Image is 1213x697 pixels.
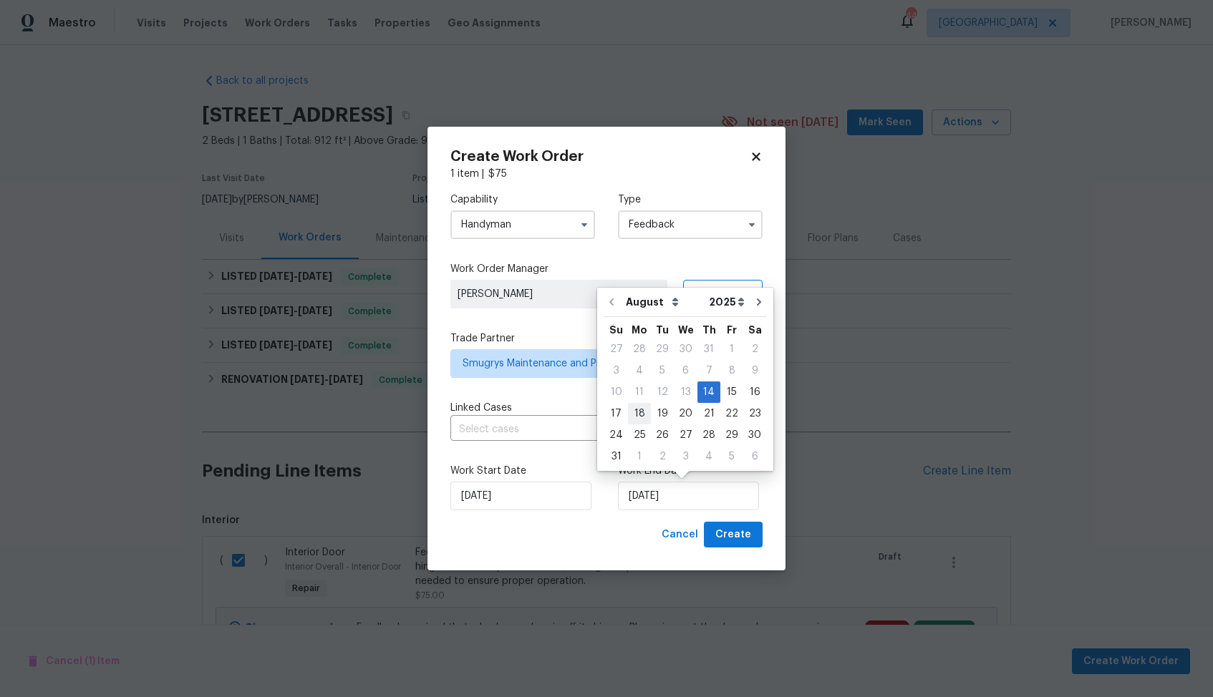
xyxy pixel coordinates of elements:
[651,404,674,424] div: 19
[604,446,628,467] div: Sun Aug 31 2025
[628,447,651,467] div: 1
[651,361,674,381] div: 5
[674,424,697,446] div: Wed Aug 27 2025
[720,360,743,381] div: Fri Aug 08 2025
[697,403,720,424] div: Thu Aug 21 2025
[450,192,595,207] label: Capability
[697,447,720,467] div: 4
[743,403,766,424] div: Sat Aug 23 2025
[743,339,766,359] div: 2
[743,446,766,467] div: Sat Sep 06 2025
[743,338,766,360] div: Sat Aug 02 2025
[604,447,628,467] div: 31
[604,360,628,381] div: Sun Aug 03 2025
[720,404,743,424] div: 22
[604,338,628,360] div: Sun Jul 27 2025
[697,404,720,424] div: 21
[697,382,720,402] div: 14
[678,325,694,335] abbr: Wednesday
[604,424,628,446] div: Sun Aug 24 2025
[743,381,766,403] div: Sat Aug 16 2025
[628,403,651,424] div: Mon Aug 18 2025
[697,360,720,381] div: Thu Aug 07 2025
[674,338,697,360] div: Wed Jul 30 2025
[604,361,628,381] div: 3
[743,447,766,467] div: 6
[697,446,720,467] div: Thu Sep 04 2025
[674,381,697,403] div: Wed Aug 13 2025
[651,425,674,445] div: 26
[697,425,720,445] div: 28
[651,447,674,467] div: 2
[656,522,704,548] button: Cancel
[743,404,766,424] div: 23
[720,381,743,403] div: Fri Aug 15 2025
[628,361,651,381] div: 4
[720,339,743,359] div: 1
[604,381,628,403] div: Sun Aug 10 2025
[450,150,750,164] h2: Create Work Order
[601,288,622,316] button: Go to previous month
[720,447,743,467] div: 5
[727,325,737,335] abbr: Friday
[628,360,651,381] div: Mon Aug 04 2025
[704,522,763,548] button: Create
[748,288,770,316] button: Go to next month
[651,338,674,360] div: Tue Jul 29 2025
[628,338,651,360] div: Mon Jul 28 2025
[651,381,674,403] div: Tue Aug 12 2025
[450,210,595,239] input: Select...
[695,287,730,301] span: Assign
[720,424,743,446] div: Fri Aug 29 2025
[702,325,716,335] abbr: Thursday
[697,424,720,446] div: Thu Aug 28 2025
[720,382,743,402] div: 15
[622,291,705,313] select: Month
[609,325,623,335] abbr: Sunday
[720,425,743,445] div: 29
[450,262,763,276] label: Work Order Manager
[651,403,674,424] div: Tue Aug 19 2025
[656,325,669,335] abbr: Tuesday
[674,447,697,467] div: 3
[743,382,766,402] div: 16
[743,425,766,445] div: 30
[463,356,730,371] span: Smugrys Maintenance and Preservation Service - JAX-S
[697,338,720,360] div: Thu Jul 31 2025
[651,424,674,446] div: Tue Aug 26 2025
[604,404,628,424] div: 17
[674,339,697,359] div: 30
[450,167,763,181] div: 1 item |
[628,404,651,424] div: 18
[628,446,651,467] div: Mon Sep 01 2025
[697,361,720,381] div: 7
[720,446,743,467] div: Fri Sep 05 2025
[450,331,763,346] label: Trade Partner
[604,403,628,424] div: Sun Aug 17 2025
[651,382,674,402] div: 12
[674,382,697,402] div: 13
[674,446,697,467] div: Wed Sep 03 2025
[705,291,748,313] select: Year
[628,339,651,359] div: 28
[632,325,647,335] abbr: Monday
[674,360,697,381] div: Wed Aug 06 2025
[618,210,763,239] input: Select...
[743,361,766,381] div: 9
[674,361,697,381] div: 6
[458,287,660,301] span: [PERSON_NAME]
[674,425,697,445] div: 27
[748,325,762,335] abbr: Saturday
[720,361,743,381] div: 8
[651,339,674,359] div: 29
[604,339,628,359] div: 27
[674,404,697,424] div: 20
[628,381,651,403] div: Mon Aug 11 2025
[450,482,591,510] input: M/D/YYYY
[450,419,723,441] input: Select cases
[743,424,766,446] div: Sat Aug 30 2025
[674,403,697,424] div: Wed Aug 20 2025
[651,446,674,467] div: Tue Sep 02 2025
[618,192,763,207] label: Type
[450,401,512,415] span: Linked Cases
